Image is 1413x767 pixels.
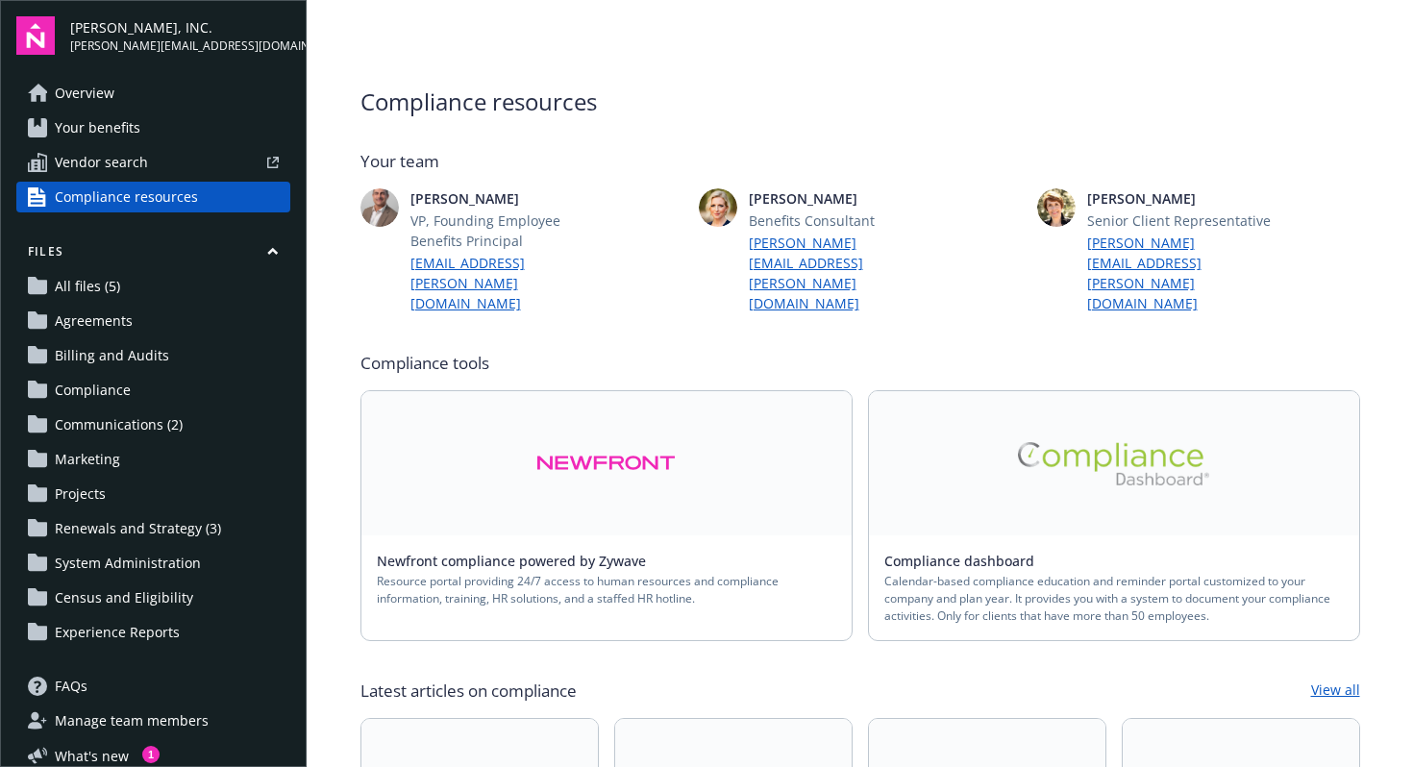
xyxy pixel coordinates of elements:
span: [PERSON_NAME], INC. [70,17,290,37]
span: Renewals and Strategy (3) [55,513,221,544]
span: Census and Eligibility [55,582,193,613]
span: Billing and Audits [55,340,169,371]
span: Compliance resources [360,85,1360,119]
span: FAQs [55,671,87,702]
a: Projects [16,479,290,509]
a: [EMAIL_ADDRESS][PERSON_NAME][DOMAIN_NAME] [410,253,599,313]
span: Projects [55,479,106,509]
a: Marketing [16,444,290,475]
span: Your team [360,150,1360,173]
a: Newfront compliance powered by Zywave [377,552,661,570]
span: Your benefits [55,112,140,143]
span: Compliance tools [360,352,1360,375]
a: Census and Eligibility [16,582,290,613]
a: View all [1311,680,1360,703]
img: Alt [536,441,676,485]
a: Experience Reports [16,617,290,648]
a: System Administration [16,548,290,579]
img: photo [1037,188,1076,227]
span: Overview [55,78,114,109]
a: Compliance dashboard [884,552,1050,570]
span: [PERSON_NAME] [749,188,937,209]
button: Files [16,243,290,267]
a: [PERSON_NAME][EMAIL_ADDRESS][PERSON_NAME][DOMAIN_NAME] [749,233,937,313]
span: Manage team members [55,705,209,736]
span: Marketing [55,444,120,475]
span: Senior Client Representative [1087,210,1276,231]
img: Alt [1018,442,1210,485]
span: Benefits Consultant [749,210,937,231]
span: Compliance resources [55,182,198,212]
a: [PERSON_NAME][EMAIL_ADDRESS][PERSON_NAME][DOMAIN_NAME] [1087,233,1276,313]
img: photo [699,188,737,227]
button: [PERSON_NAME], INC.[PERSON_NAME][EMAIL_ADDRESS][DOMAIN_NAME] [70,16,290,55]
span: [PERSON_NAME] [1087,188,1276,209]
span: Compliance [55,375,131,406]
a: All files (5) [16,271,290,302]
span: Experience Reports [55,617,180,648]
a: Alt [869,391,1359,535]
span: System Administration [55,548,201,579]
span: Latest articles on compliance [360,680,577,703]
img: photo [360,188,399,227]
span: Communications (2) [55,409,183,440]
span: Agreements [55,306,133,336]
a: Agreements [16,306,290,336]
a: Billing and Audits [16,340,290,371]
span: What ' s new [55,746,129,766]
a: Your benefits [16,112,290,143]
a: FAQs [16,671,290,702]
a: Alt [361,391,852,535]
button: What's new1 [16,746,160,766]
a: Manage team members [16,705,290,736]
img: navigator-logo.svg [16,16,55,55]
a: Overview [16,78,290,109]
a: Vendor search [16,147,290,178]
span: Calendar-based compliance education and reminder portal customized to your company and plan year.... [884,573,1344,625]
span: Vendor search [55,147,148,178]
span: [PERSON_NAME] [410,188,599,209]
span: VP, Founding Employee Benefits Principal [410,210,599,251]
a: Compliance [16,375,290,406]
span: All files (5) [55,271,120,302]
a: Renewals and Strategy (3) [16,513,290,544]
a: Compliance resources [16,182,290,212]
span: [PERSON_NAME][EMAIL_ADDRESS][DOMAIN_NAME] [70,37,290,55]
span: Resource portal providing 24/7 access to human resources and compliance information, training, HR... [377,573,836,607]
div: 1 [142,746,160,763]
a: Communications (2) [16,409,290,440]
